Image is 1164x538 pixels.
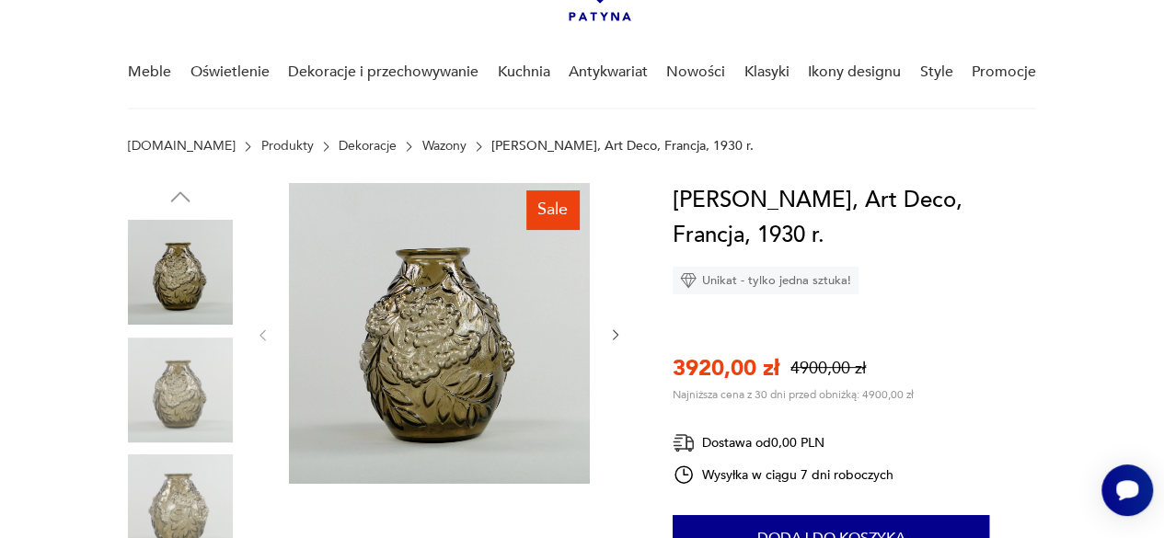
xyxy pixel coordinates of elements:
[673,464,893,486] div: Wysyłka w ciągu 7 dni roboczych
[569,37,648,108] a: Antykwariat
[289,183,590,484] img: Zdjęcie produktu Wazon, E. Sabino, Art Deco, Francja, 1930 r.
[491,139,754,154] p: [PERSON_NAME], Art Deco, Francja, 1930 r.
[128,220,233,325] img: Zdjęcie produktu Wazon, E. Sabino, Art Deco, Francja, 1930 r.
[673,183,1036,253] h1: [PERSON_NAME], Art Deco, Francja, 1930 r.
[919,37,952,108] a: Style
[666,37,725,108] a: Nowości
[673,431,695,454] img: Ikona dostawy
[128,139,236,154] a: [DOMAIN_NAME]
[673,267,859,294] div: Unikat - tylko jedna sztuka!
[128,338,233,442] img: Zdjęcie produktu Wazon, E. Sabino, Art Deco, Francja, 1930 r.
[526,190,579,229] div: Sale
[497,37,549,108] a: Kuchnia
[673,387,914,402] p: Najniższa cena z 30 dni przed obniżką: 4900,00 zł
[744,37,789,108] a: Klasyki
[128,37,171,108] a: Meble
[673,353,779,383] p: 3920,00 zł
[972,37,1036,108] a: Promocje
[808,37,901,108] a: Ikony designu
[422,139,467,154] a: Wazony
[790,357,866,380] p: 4900,00 zł
[339,139,397,154] a: Dekoracje
[680,272,697,289] img: Ikona diamentu
[261,139,314,154] a: Produkty
[288,37,478,108] a: Dekoracje i przechowywanie
[1101,464,1153,516] iframe: Smartsupp widget button
[190,37,270,108] a: Oświetlenie
[673,431,893,454] div: Dostawa od 0,00 PLN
